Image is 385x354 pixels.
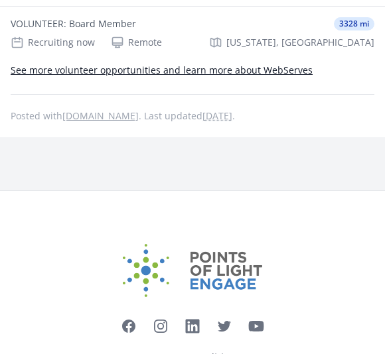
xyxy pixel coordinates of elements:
[202,110,232,123] abbr: Thu, Sep 25, 2025 7:44 PM
[111,36,162,50] div: Remote
[334,18,374,31] span: 3328 mi
[11,18,136,31] div: VOLUNTEER: Board Member
[123,245,262,298] img: Points of Light Engage
[11,36,95,50] div: Recruiting now
[11,111,374,122] p: Posted with . Last updated .
[62,110,139,123] a: [DOMAIN_NAME]
[11,64,313,77] a: See more volunteer opportunities and learn more about WebServes
[226,36,374,50] span: [US_STATE], [GEOGRAPHIC_DATA]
